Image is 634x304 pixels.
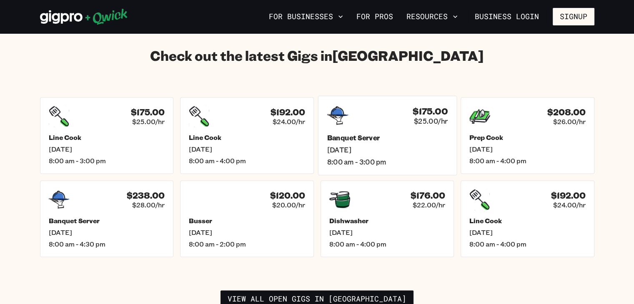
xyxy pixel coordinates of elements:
span: [DATE] [327,145,448,154]
span: 8:00 am - 3:00 pm [49,157,165,165]
a: $192.00$24.00/hrLine Cook[DATE]8:00 am - 4:00 pm [180,97,314,174]
h4: $176.00 [411,190,445,201]
span: [DATE] [469,228,586,237]
span: [DATE] [329,228,446,237]
span: [DATE] [189,228,305,237]
span: $25.00/hr [413,117,447,125]
h4: $192.00 [551,190,586,201]
h4: $192.00 [271,107,305,117]
span: [DATE] [469,145,586,153]
a: $208.00$26.00/hrPrep Cook[DATE]8:00 am - 4:00 pm [461,97,594,174]
span: $20.00/hr [272,201,305,209]
h2: Check out the latest Gigs in [GEOGRAPHIC_DATA] [40,47,594,64]
span: $25.00/hr [132,117,165,126]
h4: $238.00 [127,190,165,201]
h5: Banquet Server [327,133,448,142]
h4: $208.00 [547,107,586,117]
h5: Prep Cook [469,133,586,142]
span: 8:00 am - 3:00 pm [327,157,448,166]
span: $28.00/hr [132,201,165,209]
h5: Dishwasher [329,217,446,225]
h5: Line Cook [469,217,586,225]
span: $26.00/hr [553,117,586,126]
h5: Banquet Server [49,217,165,225]
span: $22.00/hr [413,201,445,209]
a: $192.00$24.00/hrLine Cook[DATE]8:00 am - 4:00 pm [461,180,594,257]
a: $120.00$20.00/hrBusser[DATE]8:00 am - 2:00 pm [180,180,314,257]
span: 8:00 am - 4:00 pm [329,240,446,248]
span: [DATE] [49,228,165,237]
span: $24.00/hr [273,117,305,126]
span: [DATE] [189,145,305,153]
button: Resources [403,10,461,24]
h4: $175.00 [131,107,165,117]
span: 8:00 am - 2:00 pm [189,240,305,248]
a: For Pros [353,10,396,24]
span: 8:00 am - 4:00 pm [469,157,586,165]
a: $175.00$25.00/hrBanquet Server[DATE]8:00 am - 3:00 pm [318,96,456,175]
button: Signup [553,8,594,25]
a: $175.00$25.00/hrLine Cook[DATE]8:00 am - 3:00 pm [40,97,174,174]
span: 8:00 am - 4:00 pm [469,240,586,248]
span: [DATE] [49,145,165,153]
button: For Businesses [266,10,346,24]
h4: $175.00 [412,106,447,117]
h5: Line Cook [189,133,305,142]
a: $238.00$28.00/hrBanquet Server[DATE]8:00 am - 4:30 pm [40,180,174,257]
h5: Line Cook [49,133,165,142]
span: 8:00 am - 4:00 pm [189,157,305,165]
a: Business Login [468,8,546,25]
h4: $120.00 [270,190,305,201]
h5: Busser [189,217,305,225]
span: $24.00/hr [553,201,586,209]
a: $176.00$22.00/hrDishwasher[DATE]8:00 am - 4:00 pm [321,180,454,257]
span: 8:00 am - 4:30 pm [49,240,165,248]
